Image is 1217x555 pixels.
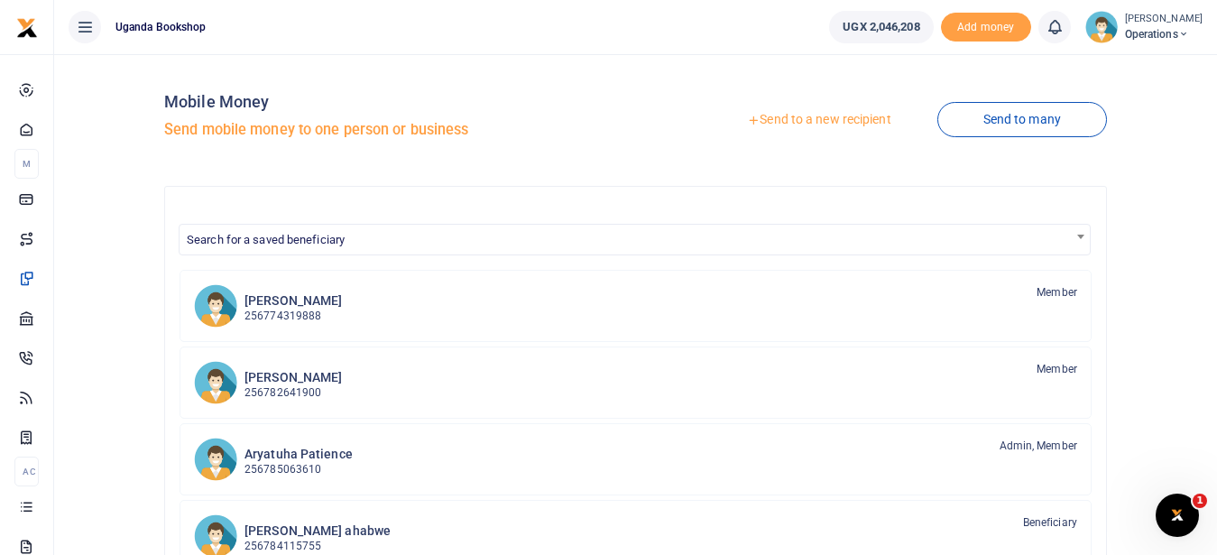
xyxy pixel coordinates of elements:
[187,233,345,246] span: Search for a saved beneficiary
[244,461,353,478] p: 256785063610
[1037,361,1077,377] span: Member
[941,13,1031,42] span: Add money
[1085,11,1203,43] a: profile-user [PERSON_NAME] Operations
[179,224,1091,255] span: Search for a saved beneficiary
[194,284,237,328] img: PK
[164,121,628,139] h5: Send mobile money to one person or business
[180,225,1090,253] span: Search for a saved beneficiary
[1000,438,1077,454] span: Admin, Member
[244,370,342,385] h6: [PERSON_NAME]
[244,384,342,402] p: 256782641900
[16,17,38,39] img: logo-small
[829,11,933,43] a: UGX 2,046,208
[843,18,919,36] span: UGX 2,046,208
[1023,514,1077,531] span: Beneficiary
[14,457,39,486] li: Ac
[180,347,1092,419] a: BN [PERSON_NAME] 256782641900 Member
[16,20,38,33] a: logo-small logo-large logo-large
[244,538,391,555] p: 256784115755
[1193,494,1207,508] span: 1
[244,447,353,462] h6: Aryatuha Patience
[164,92,628,112] h4: Mobile Money
[194,361,237,404] img: BN
[1037,284,1077,301] span: Member
[180,270,1092,342] a: PK [PERSON_NAME] 256774319888 Member
[244,293,342,309] h6: [PERSON_NAME]
[941,19,1031,32] a: Add money
[1085,11,1118,43] img: profile-user
[244,308,342,325] p: 256774319888
[822,11,940,43] li: Wallet ballance
[108,19,214,35] span: Uganda bookshop
[941,13,1031,42] li: Toup your wallet
[180,423,1092,495] a: AP Aryatuha Patience 256785063610 Admin, Member
[1125,26,1203,42] span: Operations
[1125,12,1203,27] small: [PERSON_NAME]
[14,149,39,179] li: M
[1156,494,1199,537] iframe: Intercom live chat
[701,104,936,136] a: Send to a new recipient
[194,438,237,481] img: AP
[937,102,1107,137] a: Send to many
[244,523,391,539] h6: [PERSON_NAME] ahabwe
